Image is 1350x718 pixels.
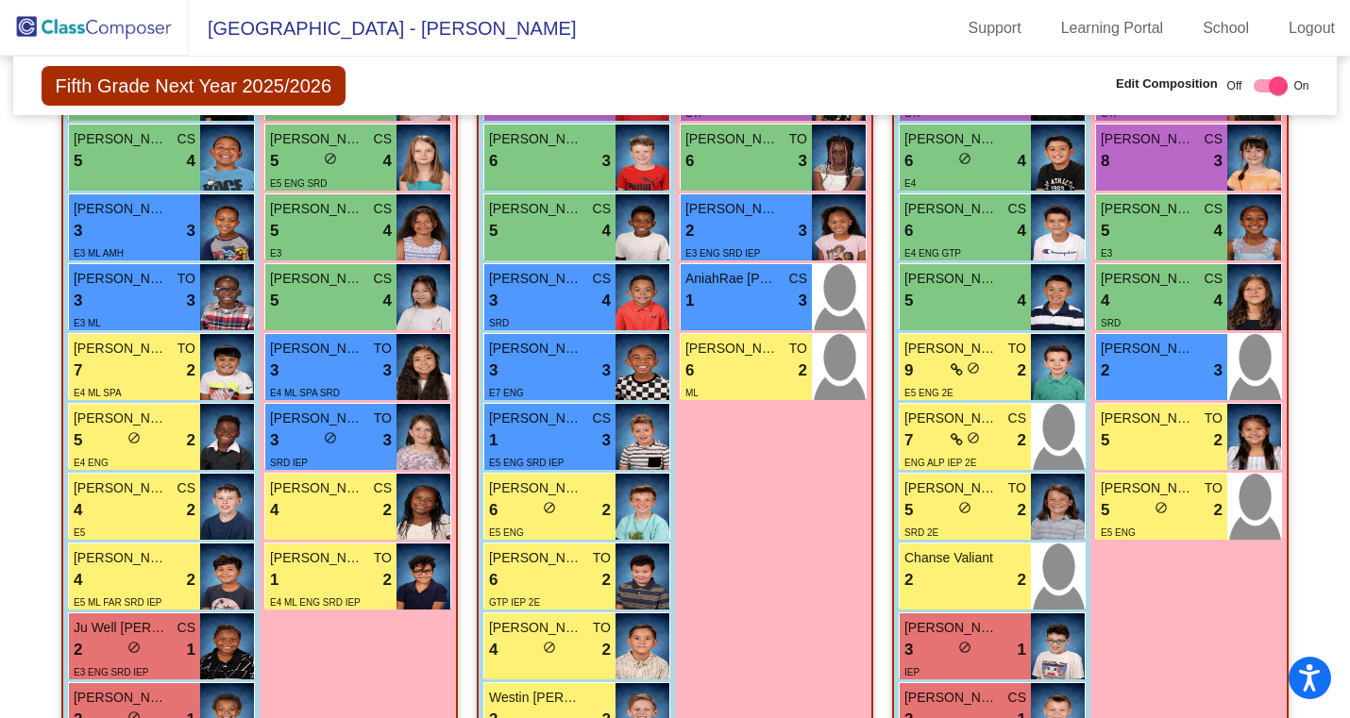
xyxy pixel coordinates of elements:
[74,339,168,359] span: [PERSON_NAME]
[602,359,611,383] span: 3
[74,409,168,428] span: [PERSON_NAME]
[489,269,583,289] span: [PERSON_NAME]
[270,597,361,608] span: E4 ML ENG SRD IEP
[789,339,807,359] span: TO
[1018,638,1026,662] span: 1
[1214,498,1223,523] span: 2
[1214,149,1223,174] span: 3
[187,149,195,174] span: 4
[1214,289,1223,313] span: 4
[799,149,807,174] span: 3
[74,568,82,593] span: 4
[1101,409,1195,428] span: [PERSON_NAME]
[270,478,364,498] span: [PERSON_NAME]
[42,66,346,106] span: Fifth Grade Next Year 2025/2026
[270,458,308,468] span: SRD IEP
[74,388,122,398] span: E4 ML SPA
[1018,568,1026,593] span: 2
[270,248,281,259] span: E3
[187,219,195,243] span: 3
[602,568,611,593] span: 2
[74,618,168,638] span: Ju Well [PERSON_NAME]
[383,289,392,313] span: 4
[1018,359,1026,383] span: 2
[1018,428,1026,453] span: 2
[593,618,611,638] span: TO
[383,149,392,174] span: 4
[489,548,583,568] span: [PERSON_NAME]
[489,289,498,313] span: 3
[1101,149,1109,174] span: 8
[1018,289,1026,313] span: 4
[1008,409,1026,428] span: CS
[270,339,364,359] span: [PERSON_NAME]
[489,527,524,538] span: E5 ENG
[1101,269,1195,289] span: [PERSON_NAME]
[74,318,101,328] span: E3 ML
[958,152,971,165] span: do_not_disturb_alt
[489,618,583,638] span: [PERSON_NAME]
[270,498,278,523] span: 4
[904,428,913,453] span: 7
[967,431,980,444] span: do_not_disturb_alt
[1214,219,1223,243] span: 4
[685,248,760,259] span: E3 ENG SRD IEP
[602,289,611,313] span: 4
[187,289,195,313] span: 3
[1008,688,1026,708] span: CS
[324,431,337,444] span: do_not_disturb_alt
[543,501,556,514] span: do_not_disturb_alt
[177,618,195,638] span: CS
[489,388,524,398] span: E7 ENG
[177,129,195,149] span: CS
[489,458,564,468] span: E5 ENG SRD IEP
[789,269,807,289] span: CS
[904,339,999,359] span: [PERSON_NAME]
[1018,149,1026,174] span: 4
[489,409,583,428] span: [PERSON_NAME]
[270,409,364,428] span: [PERSON_NAME]
[904,618,999,638] span: [PERSON_NAME]
[187,568,195,593] span: 2
[1101,478,1195,498] span: [PERSON_NAME] Trojan
[270,269,364,289] span: [PERSON_NAME]
[799,219,807,243] span: 3
[270,178,328,189] span: E5 ENG SRD
[904,289,913,313] span: 5
[74,219,82,243] span: 3
[1155,501,1168,514] span: do_not_disturb_alt
[374,548,392,568] span: TO
[967,361,980,375] span: do_not_disturb_alt
[383,359,392,383] span: 3
[187,498,195,523] span: 2
[685,359,694,383] span: 6
[1205,478,1223,498] span: TO
[1101,199,1195,219] span: [PERSON_NAME]
[1116,75,1218,93] span: Edit Composition
[270,568,278,593] span: 1
[74,597,162,608] span: E5 ML FAR SRD IEP
[593,269,611,289] span: CS
[374,409,392,428] span: TO
[1046,13,1179,43] a: Learning Portal
[74,548,168,568] span: [PERSON_NAME]
[904,688,999,708] span: [PERSON_NAME]
[685,289,694,313] span: 1
[593,199,611,219] span: CS
[1101,318,1121,328] span: SRD
[685,149,694,174] span: 6
[602,428,611,453] span: 3
[270,428,278,453] span: 3
[904,667,920,677] span: IEP
[374,129,392,149] span: CS
[374,199,392,219] span: CS
[1101,527,1136,538] span: E5 ENG
[74,688,168,708] span: [PERSON_NAME]
[270,219,278,243] span: 5
[383,219,392,243] span: 4
[374,339,392,359] span: TO
[799,359,807,383] span: 2
[904,527,938,538] span: SRD 2E
[904,478,999,498] span: [PERSON_NAME]
[602,638,611,662] span: 2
